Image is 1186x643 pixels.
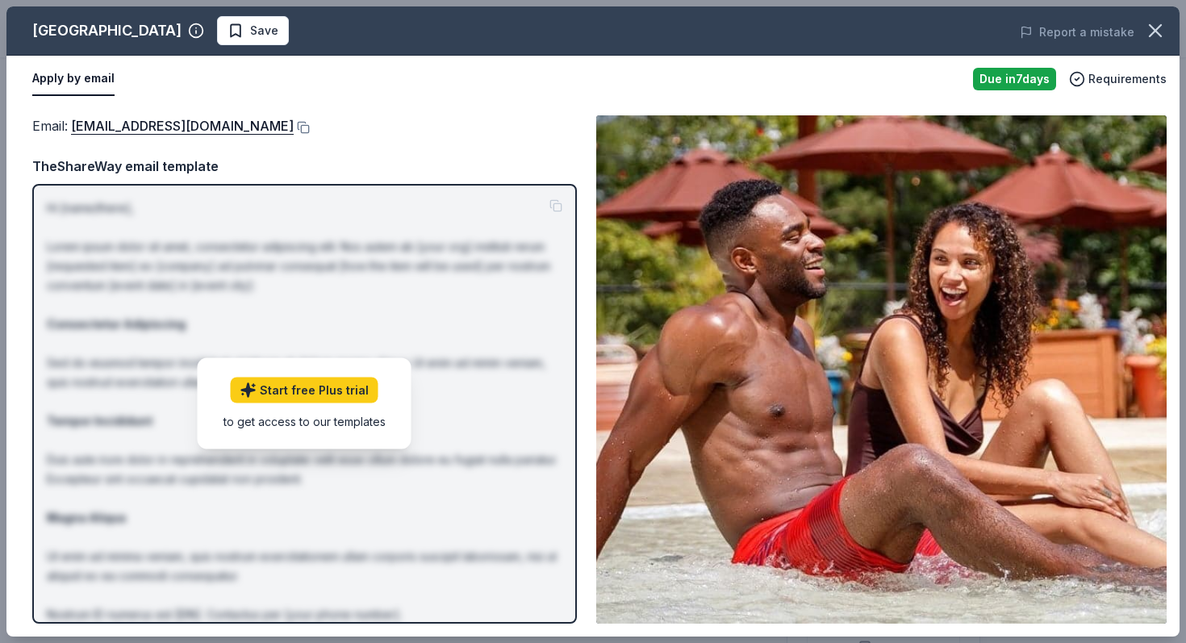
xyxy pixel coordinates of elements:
span: Email : [32,118,294,134]
strong: Magna Aliqua [47,511,126,524]
strong: Consectetur Adipiscing [47,317,186,331]
span: Requirements [1088,69,1167,89]
div: TheShareWay email template [32,156,577,177]
button: Apply by email [32,62,115,96]
div: to get access to our templates [223,413,386,430]
a: [EMAIL_ADDRESS][DOMAIN_NAME] [71,115,294,136]
a: Start free Plus trial [231,378,378,403]
span: Save [250,21,278,40]
div: [GEOGRAPHIC_DATA] [32,18,182,44]
button: Report a mistake [1020,23,1134,42]
div: Due in 7 days [973,68,1056,90]
strong: Tempor Incididunt [47,414,152,428]
button: Save [217,16,289,45]
button: Requirements [1069,69,1167,89]
img: Image for Chula Vista Resort [596,115,1167,624]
